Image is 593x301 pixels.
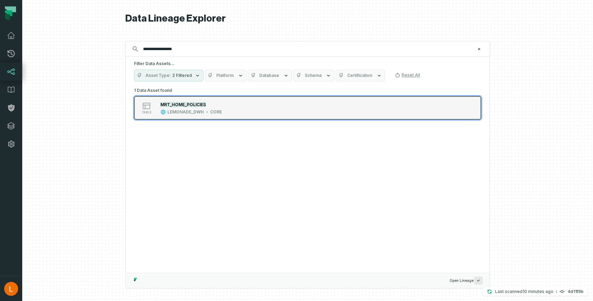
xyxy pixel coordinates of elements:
img: avatar of Linoy Tenenboim [4,282,18,296]
button: Reset All [392,70,423,81]
span: Platform [216,73,234,78]
div: 1 Data Asset found [134,86,481,129]
div: CORE [210,109,222,115]
relative-time: Sep 9, 2025, 2:30 PM GMT+3 [523,289,553,294]
h1: Data Lineage Explorer [125,13,490,25]
button: Clear search query [476,46,483,53]
button: Database [248,70,292,81]
span: Open Lineage [450,277,483,285]
div: LEMONADE_DWH [167,109,204,115]
button: Last scanned[DATE] 2:30:28 PM4d11f9b [483,287,588,296]
h5: Filter Data Assets... [134,61,481,66]
span: Database [259,73,279,78]
span: 2 Filtered [172,73,192,78]
button: Certification [336,70,385,81]
div: Suggestions [126,86,490,273]
button: tableLEMONADE_DWHCORE [134,96,481,120]
span: Schema [305,73,321,78]
span: Asset Type [145,73,171,78]
button: Platform [205,70,247,81]
span: Press ↵ to add a new Data Asset to the graph [474,277,483,285]
span: Certification [347,73,372,78]
p: Last scanned [495,288,553,295]
h4: 4d11f9b [568,290,584,294]
button: Schema [293,70,334,81]
button: Asset Type2 Filtered [134,70,203,81]
mark: MRT_HOME_POLICIES [160,102,206,107]
span: table [142,111,151,114]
